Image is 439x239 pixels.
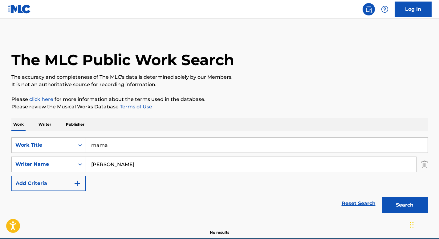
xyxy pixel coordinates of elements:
p: Please review the Musical Works Database [11,103,428,111]
a: click here [29,96,53,102]
img: help [381,6,388,13]
img: MLC Logo [7,5,31,14]
p: Writer [37,118,53,131]
button: Add Criteria [11,176,86,191]
div: Work Title [15,141,71,149]
div: Help [379,3,391,15]
a: Public Search [363,3,375,15]
img: 9d2ae6d4665cec9f34b9.svg [74,180,81,187]
p: The accuracy and completeness of The MLC's data is determined solely by our Members. [11,73,428,81]
img: search [365,6,372,13]
iframe: Chat Widget [408,209,439,239]
p: Work [11,118,26,131]
p: No results [210,222,229,235]
button: Search [382,197,428,213]
a: Log In [395,2,432,17]
p: Publisher [64,118,86,131]
form: Search Form [11,137,428,216]
a: Reset Search [339,197,379,210]
a: Terms of Use [119,104,152,110]
img: Delete Criterion [421,157,428,172]
p: Please for more information about the terms used in the database. [11,96,428,103]
div: Writer Name [15,161,71,168]
p: It is not an authoritative source for recording information. [11,81,428,88]
h1: The MLC Public Work Search [11,51,234,69]
div: Drag [410,216,414,234]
